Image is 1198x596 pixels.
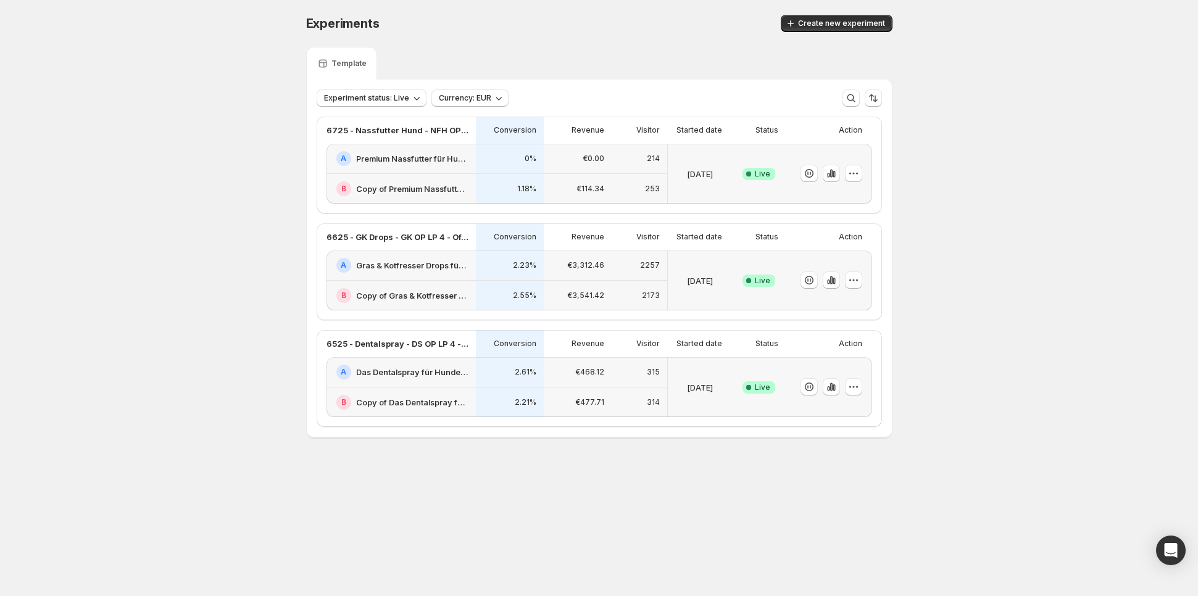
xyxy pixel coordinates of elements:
p: Started date [676,125,722,135]
h2: A [341,154,346,163]
p: [DATE] [687,168,713,180]
p: Status [755,125,778,135]
h2: B [341,184,346,194]
h2: A [341,260,346,270]
p: Action [839,339,862,349]
h2: Premium Nassfutter für Hunde: Jetzt Neukunden Deal sichern! [356,152,468,165]
h2: B [341,291,346,300]
p: €3,312.46 [567,260,604,270]
p: Status [755,339,778,349]
p: 6525 - Dentalspray - DS OP LP 4 - Offer - (1,3,6) vs. (1,3 für 2,6) [327,337,468,350]
p: Action [839,232,862,242]
p: €0.00 [583,154,604,163]
p: €468.12 [575,367,604,377]
h2: A [341,367,346,377]
span: Live [755,276,770,286]
p: Conversion [494,339,536,349]
p: Revenue [572,125,604,135]
button: Sort the results [865,89,882,107]
p: Action [839,125,862,135]
p: 314 [647,397,660,407]
p: 253 [645,184,660,194]
h2: Copy of Premium Nassfutter für Hunde: Jetzt Neukunden Deal sichern! [356,183,468,195]
p: Conversion [494,125,536,135]
span: Experiments [306,16,380,31]
p: 2.55% [513,291,536,300]
button: Experiment status: Live [317,89,426,107]
p: Started date [676,232,722,242]
span: Currency: EUR [439,93,491,103]
p: Revenue [572,339,604,349]
p: [DATE] [687,381,713,394]
p: 6625 - GK Drops - GK OP LP 4 - Offer - (1,3,6) vs. (1,3 für 2,6) [327,231,468,243]
p: 2.21% [515,397,536,407]
p: 214 [647,154,660,163]
span: Live [755,383,770,392]
p: 2173 [642,291,660,300]
h2: B [341,397,346,407]
p: 6725 - Nassfutter Hund - NFH OP LP 1 - Offer - Standard vs. CFO [327,124,468,136]
h2: Copy of Das Dentalspray für Hunde: Jetzt Neukunden Deal sichern!-v1 [356,396,468,408]
p: 315 [647,367,660,377]
button: Currency: EUR [431,89,509,107]
h2: Copy of Gras & Kotfresser Drops für Hunde: Jetzt Neukunden Deal sichern!-v1 [356,289,468,302]
p: Template [331,59,367,68]
h2: Gras & Kotfresser Drops für Hunde: Jetzt Neukunden Deal sichern!-v1 [356,259,468,271]
p: 1.18% [517,184,536,194]
p: Visitor [636,339,660,349]
p: Revenue [572,232,604,242]
p: 0% [525,154,536,163]
p: 2257 [640,260,660,270]
p: Visitor [636,125,660,135]
span: Experiment status: Live [324,93,409,103]
p: Visitor [636,232,660,242]
span: Create new experiment [798,19,885,28]
span: Live [755,169,770,179]
h2: Das Dentalspray für Hunde: Jetzt Neukunden Deal sichern!-v1 [356,366,468,378]
p: Conversion [494,232,536,242]
p: €114.34 [576,184,604,194]
p: 2.23% [513,260,536,270]
p: €477.71 [575,397,604,407]
p: €3,541.42 [567,291,604,300]
button: Create new experiment [781,15,892,32]
p: Status [755,232,778,242]
p: [DATE] [687,275,713,287]
p: 2.61% [515,367,536,377]
div: Open Intercom Messenger [1156,536,1186,565]
p: Started date [676,339,722,349]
